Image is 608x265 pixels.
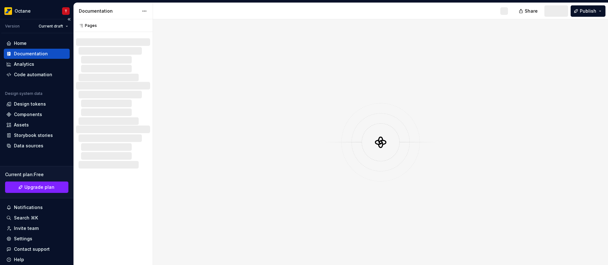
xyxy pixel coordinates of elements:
div: Contact support [14,246,50,252]
div: Invite team [14,225,39,231]
div: Current plan : Free [5,171,68,178]
div: Analytics [14,61,34,67]
a: Documentation [4,49,70,59]
a: Data sources [4,141,70,151]
a: Components [4,109,70,120]
a: Settings [4,234,70,244]
a: Assets [4,120,70,130]
span: Upgrade plan [24,184,54,190]
div: Design tokens [14,101,46,107]
span: Share [525,8,538,14]
button: Search ⌘K [4,213,70,223]
button: Collapse sidebar [65,15,73,24]
button: Publish [571,5,605,17]
div: Code automation [14,71,52,78]
a: Invite team [4,223,70,233]
button: Share [516,5,542,17]
div: T [65,9,67,14]
a: Design tokens [4,99,70,109]
a: Code automation [4,70,70,80]
div: Octane [15,8,31,14]
div: Settings [14,236,32,242]
div: Pages [76,23,97,28]
button: Current draft [36,22,71,31]
a: Home [4,38,70,48]
div: Storybook stories [14,132,53,139]
a: Upgrade plan [5,182,68,193]
div: Documentation [79,8,139,14]
div: Design system data [5,91,42,96]
div: Components [14,111,42,118]
div: Data sources [14,143,43,149]
img: e8093afa-4b23-4413-bf51-00cde92dbd3f.png [4,7,12,15]
button: OctaneT [1,4,72,18]
div: Search ⌘K [14,215,38,221]
div: Help [14,256,24,263]
button: Notifications [4,202,70,213]
a: Storybook stories [4,130,70,140]
a: Analytics [4,59,70,69]
span: Publish [580,8,596,14]
button: Contact support [4,244,70,254]
div: Notifications [14,204,43,211]
span: Current draft [39,24,63,29]
div: Version [5,24,20,29]
div: Assets [14,122,29,128]
div: Home [14,40,27,46]
div: Documentation [14,51,48,57]
button: Help [4,255,70,265]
